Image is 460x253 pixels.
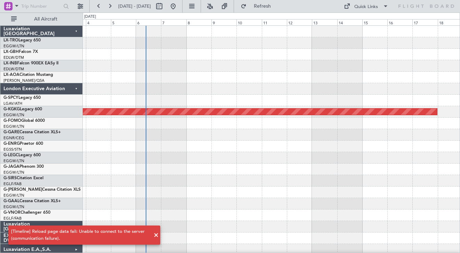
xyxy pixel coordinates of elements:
[3,130,61,134] a: G-GARECessna Citation XLS+
[186,19,211,25] div: 8
[340,1,392,12] button: Quick Links
[3,61,58,65] a: LX-INBFalcon 900EX EASy II
[3,78,45,83] a: [PERSON_NAME]/QSA
[236,19,261,25] div: 10
[3,50,19,54] span: LX-GBH
[3,176,43,180] a: G-SIRSCitation Excel
[21,1,61,11] input: Trip Number
[3,38,18,42] span: LX-TRO
[354,3,378,10] div: Quick Links
[337,19,362,25] div: 14
[3,101,22,106] a: LGAV/ATH
[3,107,42,111] a: G-KGKGLegacy 600
[262,19,287,25] div: 11
[3,66,24,72] a: EDLW/DTM
[84,14,96,20] div: [DATE]
[3,119,45,123] a: G-FOMOGlobal 6000
[3,211,21,215] span: G-VNOR
[3,50,38,54] a: LX-GBHFalcon 7X
[3,119,21,123] span: G-FOMO
[3,96,18,100] span: G-SPCY
[3,96,41,100] a: G-SPCYLegacy 650
[3,216,22,221] a: EGLF/FAB
[412,19,437,25] div: 17
[3,211,50,215] a: G-VNORChallenger 650
[3,107,20,111] span: G-KGKG
[3,188,81,192] a: G-[PERSON_NAME]Cessna Citation XLS
[118,3,151,9] span: [DATE] - [DATE]
[237,1,279,12] button: Refresh
[3,199,61,203] a: G-GAALCessna Citation XLS+
[136,19,161,25] div: 6
[312,19,337,25] div: 13
[3,38,41,42] a: LX-TROLegacy 650
[3,44,24,49] a: EGGW/LTN
[3,204,24,209] a: EGGW/LTN
[161,19,186,25] div: 7
[11,228,150,242] div: [Timeline] Reload page data fail: Unable to connect to the server (communication failure).
[3,165,44,169] a: G-JAGAPhenom 300
[248,4,277,9] span: Refresh
[3,176,17,180] span: G-SIRS
[3,188,42,192] span: G-[PERSON_NAME]
[3,124,24,129] a: EGGW/LTN
[3,61,17,65] span: LX-INB
[3,142,20,146] span: G-ENRG
[3,199,19,203] span: G-GAAL
[3,181,22,187] a: EGLF/FAB
[3,147,22,152] a: EGSS/STN
[387,19,412,25] div: 16
[3,165,19,169] span: G-JAGA
[3,153,41,157] a: G-LEGCLegacy 600
[3,142,43,146] a: G-ENRGPraetor 600
[3,135,24,141] a: EGNR/CEG
[287,19,312,25] div: 12
[3,153,18,157] span: G-LEGC
[3,112,24,118] a: EGGW/LTN
[3,73,19,77] span: LX-AOA
[3,55,24,60] a: EDLW/DTM
[3,170,24,175] a: EGGW/LTN
[86,19,111,25] div: 4
[3,130,19,134] span: G-GARE
[362,19,387,25] div: 15
[8,14,75,25] button: All Aircraft
[3,73,53,77] a: LX-AOACitation Mustang
[211,19,236,25] div: 9
[3,158,24,164] a: EGGW/LTN
[111,19,136,25] div: 5
[18,17,73,22] span: All Aircraft
[3,193,24,198] a: EGGW/LTN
